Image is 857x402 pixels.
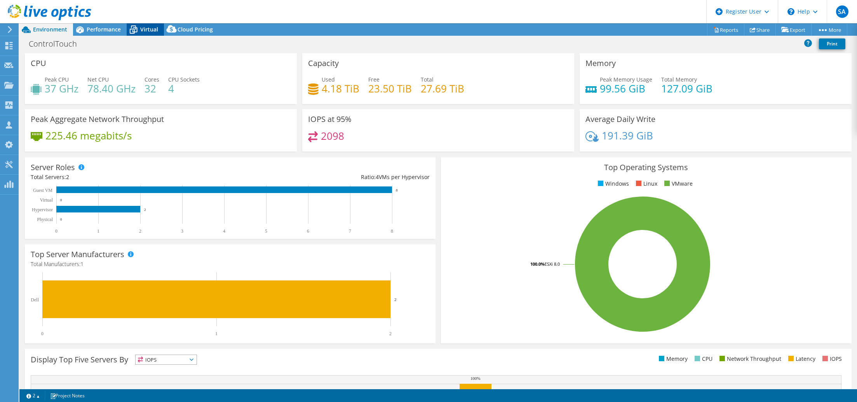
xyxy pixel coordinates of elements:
[661,76,697,83] span: Total Memory
[389,331,392,336] text: 2
[811,24,847,36] a: More
[87,26,121,33] span: Performance
[33,188,52,193] text: Guest VM
[585,59,616,68] h3: Memory
[530,261,545,267] tspan: 100.0%
[144,208,146,212] text: 2
[600,84,652,93] h4: 99.56 GiB
[178,26,213,33] span: Cloud Pricing
[40,197,53,203] text: Virtual
[322,84,359,93] h4: 4.18 TiB
[140,26,158,33] span: Virtual
[31,260,430,268] h4: Total Manufacturers:
[265,228,267,234] text: 5
[45,391,90,400] a: Project Notes
[836,5,848,18] span: SA
[168,84,200,93] h4: 4
[215,331,218,336] text: 1
[394,297,397,302] text: 2
[60,198,62,202] text: 0
[31,59,46,68] h3: CPU
[585,115,655,124] h3: Average Daily Write
[368,76,380,83] span: Free
[45,76,69,83] span: Peak CPU
[391,228,393,234] text: 8
[662,179,693,188] li: VMware
[787,8,794,15] svg: \n
[31,297,39,303] text: Dell
[139,228,141,234] text: 2
[545,261,560,267] tspan: ESXi 8.0
[707,24,744,36] a: Reports
[820,355,842,363] li: IOPS
[634,179,657,188] li: Linux
[31,163,75,172] h3: Server Roles
[322,76,335,83] span: Used
[66,173,69,181] span: 2
[786,355,815,363] li: Latency
[596,179,629,188] li: Windows
[230,173,429,181] div: Ratio: VMs per Hypervisor
[376,173,379,181] span: 4
[168,76,200,83] span: CPU Sockets
[25,40,89,48] h1: ControlTouch
[145,84,159,93] h4: 32
[775,24,812,36] a: Export
[60,218,62,221] text: 0
[368,84,412,93] h4: 23.50 TiB
[421,84,464,93] h4: 27.69 TiB
[87,84,136,93] h4: 78.40 GHz
[87,76,109,83] span: Net CPU
[223,228,225,234] text: 4
[307,228,309,234] text: 6
[33,26,67,33] span: Environment
[45,131,132,140] h4: 225.46 megabits/s
[661,84,712,93] h4: 127.09 GiB
[308,59,339,68] h3: Capacity
[447,163,846,172] h3: Top Operating Systems
[136,355,197,364] span: IOPS
[31,173,230,181] div: Total Servers:
[396,188,398,192] text: 8
[819,38,845,49] a: Print
[718,355,781,363] li: Network Throughput
[602,131,653,140] h4: 191.39 GiB
[421,76,434,83] span: Total
[97,228,99,234] text: 1
[308,115,352,124] h3: IOPS at 95%
[31,250,124,259] h3: Top Server Manufacturers
[321,132,344,140] h4: 2098
[145,76,159,83] span: Cores
[31,115,164,124] h3: Peak Aggregate Network Throughput
[181,228,183,234] text: 3
[80,260,84,268] span: 1
[657,355,688,363] li: Memory
[21,391,45,400] a: 2
[37,217,53,222] text: Physical
[41,331,44,336] text: 0
[470,376,481,381] text: 100%
[349,228,351,234] text: 7
[693,355,712,363] li: CPU
[45,84,78,93] h4: 37 GHz
[744,24,776,36] a: Share
[55,228,57,234] text: 0
[600,76,652,83] span: Peak Memory Usage
[32,207,53,212] text: Hypervisor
